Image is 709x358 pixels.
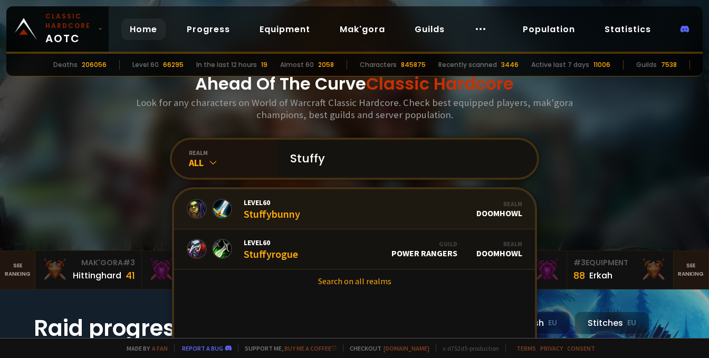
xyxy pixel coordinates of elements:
[244,238,298,247] span: Level 60
[195,71,514,96] h1: Ahead Of The Curve
[251,18,319,40] a: Equipment
[244,198,300,207] span: Level 60
[42,257,135,268] div: Mak'Gora
[238,344,337,352] span: Support me,
[501,60,519,70] div: 3446
[514,18,583,40] a: Population
[152,344,168,352] a: a fan
[45,12,94,46] span: AOTC
[163,60,184,70] div: 66295
[531,60,589,70] div: Active last 7 days
[476,240,522,248] div: Realm
[661,60,677,70] div: 7538
[366,72,514,95] span: Classic Hardcore
[436,344,499,352] span: v. d752d5 - production
[548,318,557,328] small: EU
[516,344,536,352] a: Terms
[593,60,610,70] div: 11006
[596,18,659,40] a: Statistics
[244,238,298,260] div: Stuffyrogue
[82,60,107,70] div: 206056
[182,344,223,352] a: Report a bug
[53,60,78,70] div: Deaths
[627,318,636,328] small: EU
[35,251,142,289] a: Mak'Gora#3Hittinghard41
[189,157,277,169] div: All
[476,200,522,218] div: Doomhowl
[280,60,314,70] div: Almost 60
[476,200,522,208] div: Realm
[244,198,300,220] div: Stuffybunny
[343,344,429,352] span: Checkout
[123,257,135,268] span: # 3
[261,60,267,70] div: 19
[573,257,667,268] div: Equipment
[132,60,159,70] div: Level 60
[573,268,585,283] div: 88
[391,240,457,258] div: Power Rangers
[406,18,453,40] a: Guilds
[34,312,245,345] h1: Raid progress
[284,344,337,352] a: Buy me a coffee
[636,60,657,70] div: Guilds
[476,240,522,258] div: Doomhowl
[121,18,166,40] a: Home
[573,257,586,268] span: # 3
[540,344,563,352] a: Privacy
[196,60,257,70] div: In the last 12 hours
[401,60,426,70] div: 845875
[73,269,121,282] div: Hittinghard
[331,18,394,40] a: Mak'gora
[6,6,109,52] a: Classic HardcoreAOTC
[142,251,248,289] a: Mak'Gora#2Rivench100
[132,96,577,121] h3: Look for any characters on World of Warcraft Classic Hardcore. Check best equipped players, mak'g...
[384,344,429,352] a: [DOMAIN_NAME]
[174,229,535,269] a: Level60StuffyrogueGuildPower RangersRealmDoomhowl
[45,12,94,31] small: Classic Hardcore
[174,269,535,293] a: Search on all realms
[148,257,242,268] div: Mak'Gora
[589,269,612,282] div: Erkah
[178,18,238,40] a: Progress
[360,60,397,70] div: Characters
[574,312,649,334] div: Stitches
[438,60,497,70] div: Recently scanned
[284,140,524,178] input: Search a character...
[189,149,277,157] div: realm
[567,344,595,352] a: Consent
[318,60,334,70] div: 2058
[391,240,457,248] div: Guild
[126,268,135,283] div: 41
[674,251,709,289] a: Seeranking
[567,251,674,289] a: #3Equipment88Erkah
[174,189,535,229] a: Level60StuffybunnyRealmDoomhowl
[120,344,168,352] span: Made by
